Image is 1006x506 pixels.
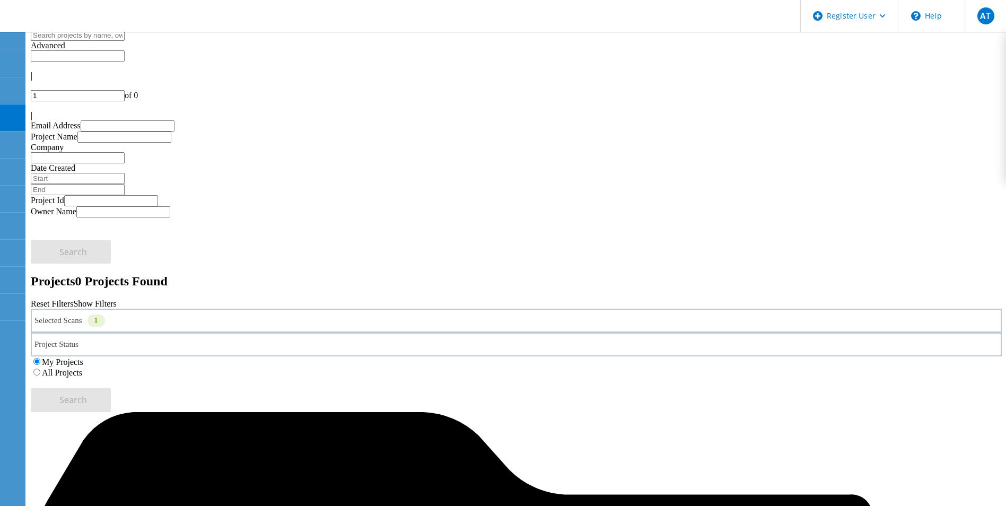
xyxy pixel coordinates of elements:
[31,143,64,152] label: Company
[31,240,111,264] button: Search
[75,274,168,288] span: 0 Projects Found
[31,184,125,195] input: End
[31,274,75,288] b: Projects
[980,12,991,20] span: AT
[59,246,87,258] span: Search
[31,41,65,50] span: Advanced
[125,91,138,100] span: of 0
[31,163,75,172] label: Date Created
[88,315,105,327] div: 1
[31,173,125,184] input: Start
[59,394,87,406] span: Search
[11,21,125,30] a: Live Optics Dashboard
[31,30,125,41] input: Search projects by name, owner, ID, company, etc
[73,299,116,308] a: Show Filters
[31,71,1002,81] div: |
[31,309,1002,333] div: Selected Scans
[911,11,921,21] svg: \n
[31,388,111,412] button: Search
[31,121,81,130] label: Email Address
[31,111,1002,120] div: |
[31,196,64,205] label: Project Id
[31,299,73,308] a: Reset Filters
[31,207,76,216] label: Owner Name
[42,357,83,367] label: My Projects
[31,333,1002,356] div: Project Status
[42,368,82,377] label: All Projects
[31,132,77,141] label: Project Name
